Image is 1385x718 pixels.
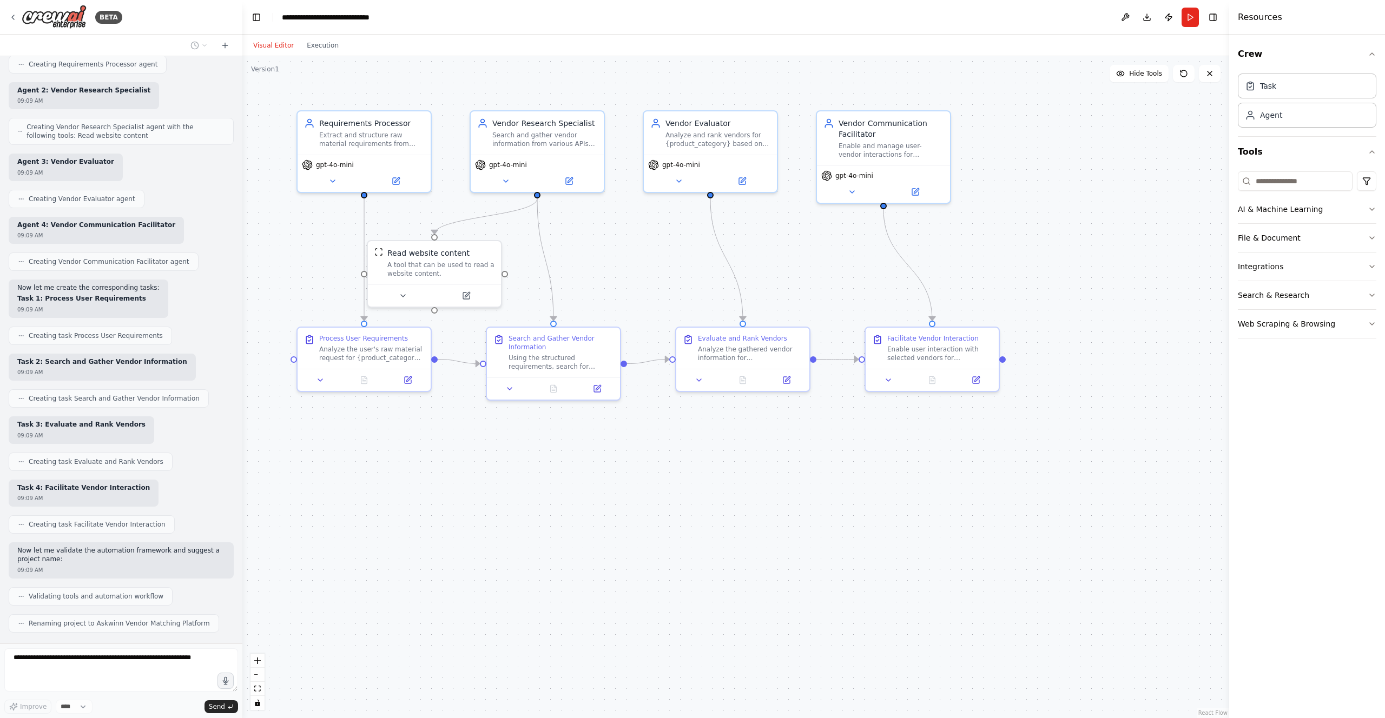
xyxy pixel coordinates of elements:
[316,161,354,169] span: gpt-4o-mini
[4,700,51,714] button: Improve
[359,198,370,321] g: Edge from e585c87b-6415-4ff4-a8fe-b1855a8bf68a to 7f71ad58-5364-4728-b999-e7e8c54dccd7
[17,97,150,105] div: 09:09 AM
[17,231,175,240] div: 09:09 AM
[17,547,225,563] p: Now let me validate the automation framework and suggest a project name:
[538,175,599,188] button: Open in side panel
[665,131,770,148] div: Analyze and rank vendors for {product_category} based on cost competitiveness, quality standards,...
[720,374,766,387] button: No output available
[531,382,577,395] button: No output available
[17,421,146,428] strong: Task 3: Evaluate and Rank Vendors
[29,60,157,69] span: Creating Requirements Processor agent
[319,334,408,343] div: Process User Requirements
[365,175,426,188] button: Open in side panel
[29,520,166,529] span: Creating task Facilitate Vendor Interaction
[492,118,597,129] div: Vendor Research Specialist
[816,110,951,204] div: Vendor Communication FacilitatorEnable and manage user-vendor interactions for {product_category}...
[216,39,234,52] button: Start a new chat
[29,195,135,203] span: Creating Vendor Evaluator agent
[387,248,470,258] div: Read website content
[835,171,873,180] span: gpt-4o-mini
[865,327,1000,392] div: Facilitate Vendor InteractionEnable user interaction with selected vendors for {product_category}...
[1238,310,1376,338] button: Web Scraping & Browsing
[429,198,543,234] g: Edge from 8766cc8a-055a-4456-bca4-b44d0746e935 to 501a094e-7039-4021-990e-9225af70aa01
[816,354,859,365] g: Edge from d39e3b31-7bef-4cac-864d-edd9f35c6164 to bf4c168e-cbc0-4894-85e5-b072c53df0bc
[662,161,700,169] span: gpt-4o-mini
[665,118,770,129] div: Vendor Evaluator
[17,295,146,302] strong: Task 1: Process User Requirements
[296,110,432,193] div: Requirements ProcessorExtract and structure raw material requirements from user chat/prompt reque...
[186,39,212,52] button: Switch to previous chat
[250,696,265,710] button: toggle interactivity
[27,123,225,140] span: Creating Vendor Research Specialist agent with the following tools: Read website content
[878,209,938,321] g: Edge from c60ecabf-93f2-4d18-be42-9bf70bbb8a61 to bf4c168e-cbc0-4894-85e5-b072c53df0bc
[1238,224,1376,252] button: File & Document
[29,257,189,266] span: Creating Vendor Communication Facilitator agent
[209,702,225,711] span: Send
[1205,10,1221,25] button: Hide right sidebar
[29,592,163,601] span: Validating tools and automation workflow
[1238,137,1376,167] button: Tools
[17,494,150,502] div: 09:09 AM
[1238,167,1376,347] div: Tools
[1110,65,1169,82] button: Hide Tools
[17,431,146,440] div: 09:09 AM
[1238,195,1376,223] button: AI & Machine Learning
[705,198,748,321] g: Edge from 88642b47-ec98-4bc0-aa96-6714899b1169 to d39e3b31-7bef-4cac-864d-edd9f35c6164
[470,110,605,193] div: Vendor Research SpecialistSearch and gather vendor information from various APIs and databases fo...
[17,368,187,376] div: 09:09 AM
[711,175,773,188] button: Open in side panel
[1238,281,1376,309] button: Search & Research
[509,334,614,351] div: Search and Gather Vendor Information
[643,110,778,193] div: Vendor EvaluatorAnalyze and rank vendors for {product_category} based on cost competitiveness, qu...
[29,457,163,466] span: Creating task Evaluate and Rank Vendors
[436,289,497,302] button: Open in side panel
[768,374,805,387] button: Open in side panel
[17,87,150,94] strong: Agent 2: Vendor Research Specialist
[909,374,955,387] button: No output available
[374,248,383,256] img: ScrapeWebsiteTool
[17,158,114,165] strong: Agent 3: Vendor Evaluator
[389,374,426,387] button: Open in side panel
[20,702,47,711] span: Improve
[319,118,424,129] div: Requirements Processor
[17,358,187,365] strong: Task 2: Search and Gather Vendor Information
[887,334,979,343] div: Facilitate Vendor Interaction
[489,161,527,169] span: gpt-4o-mini
[95,11,122,24] div: BETA
[698,334,787,343] div: Evaluate and Rank Vendors
[247,39,300,52] button: Visual Editor
[341,374,387,387] button: No output available
[509,354,614,371] div: Using the structured requirements, search for potential vendors for {product_category} through va...
[250,668,265,682] button: zoom out
[1260,110,1282,121] div: Agent
[17,169,114,177] div: 09:09 AM
[492,131,597,148] div: Search and gather vendor information from various APIs and databases for {product_category} suppl...
[29,331,163,340] span: Creating task Process User Requirements
[249,10,264,25] button: Hide left sidebar
[17,484,150,491] strong: Task 4: Facilitate Vendor Interaction
[698,345,803,362] div: Analyze the gathered vendor information for {product_category} and create a ranked list based on ...
[205,700,238,713] button: Send
[532,198,559,321] g: Edge from 8766cc8a-055a-4456-bca4-b44d0746e935 to 91e1c029-267d-4214-9900-ac357415f6d6
[282,12,404,23] nav: breadcrumb
[839,142,944,159] div: Enable and manage user-vendor interactions for {product_category} procurement, facilitating infor...
[296,327,432,392] div: Process User RequirementsAnalyze the user's raw material request for {product_category} and extra...
[22,5,87,29] img: Logo
[1260,81,1276,91] div: Task
[251,65,279,74] div: Version 1
[29,619,210,628] span: Renaming project to Askwinn Vendor Matching Platform
[29,394,200,403] span: Creating task Search and Gather Vendor Information
[1238,252,1376,281] button: Integrations
[367,240,502,308] div: ScrapeWebsiteToolRead website contentA tool that can be used to read a website content.
[217,673,234,689] button: Click to speak your automation idea
[300,39,345,52] button: Execution
[319,345,424,362] div: Analyze the user's raw material request for {product_category} and extract structured requirement...
[1129,69,1162,78] span: Hide Tools
[17,284,160,292] p: Now let me create the corresponding tasks:
[250,654,265,668] button: zoom in
[17,221,175,229] strong: Agent 4: Vendor Communication Facilitator
[438,354,480,369] g: Edge from 7f71ad58-5364-4728-b999-e7e8c54dccd7 to 91e1c029-267d-4214-9900-ac357415f6d6
[578,382,616,395] button: Open in side panel
[387,261,494,278] div: A tool that can be used to read a website content.
[486,327,621,401] div: Search and Gather Vendor InformationUsing the structured requirements, search for potential vendo...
